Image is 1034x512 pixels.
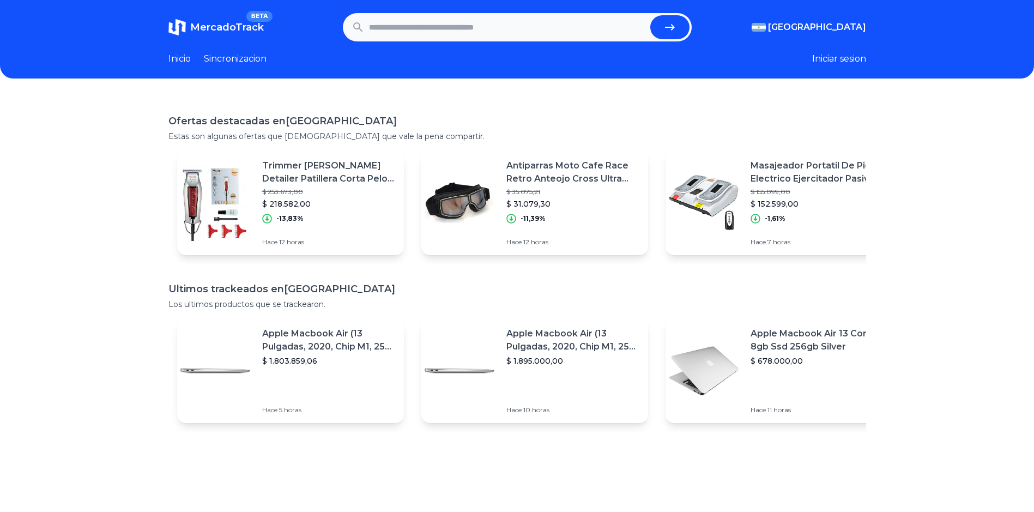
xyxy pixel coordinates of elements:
[168,19,264,36] a: MercadoTrackBETA
[262,356,395,366] p: $ 1.803.859,06
[751,327,884,353] p: Apple Macbook Air 13 Core I5 8gb Ssd 256gb Silver
[752,23,766,32] img: Argentina
[751,406,884,414] p: Hace 11 horas
[421,165,498,241] img: Featured image
[421,318,648,423] a: Featured imageApple Macbook Air (13 Pulgadas, 2020, Chip M1, 256 Gb De Ssd, 8 Gb De Ram) - Plata$...
[276,214,304,223] p: -13,83%
[177,333,253,409] img: Featured image
[177,318,404,423] a: Featured imageApple Macbook Air (13 Pulgadas, 2020, Chip M1, 256 Gb De Ssd, 8 Gb De Ram) - Plata$...
[506,238,639,246] p: Hace 12 horas
[751,238,884,246] p: Hace 7 horas
[506,356,639,366] p: $ 1.895.000,00
[751,159,884,185] p: Masajeador Portatil De Pies Electrico Ejercitador Pasivo
[168,131,866,142] p: Estas son algunas ofertas que [DEMOGRAPHIC_DATA] que vale la pena compartir.
[262,159,395,185] p: Trimmer [PERSON_NAME] Detailer Patillera Corta Pelo Profesional 6c
[768,21,866,34] span: [GEOGRAPHIC_DATA]
[204,52,267,65] a: Sincronizacion
[751,188,884,196] p: $ 155.099,00
[752,21,866,34] button: [GEOGRAPHIC_DATA]
[521,214,546,223] p: -11,39%
[262,327,395,353] p: Apple Macbook Air (13 Pulgadas, 2020, Chip M1, 256 Gb De Ssd, 8 Gb De Ram) - Plata
[765,214,785,223] p: -1,61%
[177,150,404,255] a: Featured imageTrimmer [PERSON_NAME] Detailer Patillera Corta Pelo Profesional 6c$ 253.673,00$ 218...
[262,406,395,414] p: Hace 5 horas
[506,198,639,209] p: $ 31.079,30
[168,299,866,310] p: Los ultimos productos que se trackearon.
[262,188,395,196] p: $ 253.673,00
[506,188,639,196] p: $ 35.075,21
[246,11,272,22] span: BETA
[168,113,866,129] h1: Ofertas destacadas en [GEOGRAPHIC_DATA]
[168,281,866,297] h1: Ultimos trackeados en [GEOGRAPHIC_DATA]
[666,318,892,423] a: Featured imageApple Macbook Air 13 Core I5 8gb Ssd 256gb Silver$ 678.000,00Hace 11 horas
[262,238,395,246] p: Hace 12 horas
[506,159,639,185] p: Antiparras Moto Cafe Race Retro Anteojo Cross Ultra Violetab
[666,150,892,255] a: Featured imageMasajeador Portatil De Pies Electrico Ejercitador Pasivo$ 155.099,00$ 152.599,00-1,...
[177,165,253,241] img: Featured image
[812,52,866,65] button: Iniciar sesion
[168,19,186,36] img: MercadoTrack
[506,327,639,353] p: Apple Macbook Air (13 Pulgadas, 2020, Chip M1, 256 Gb De Ssd, 8 Gb De Ram) - Plata
[190,21,264,33] span: MercadoTrack
[168,52,191,65] a: Inicio
[751,356,884,366] p: $ 678.000,00
[262,198,395,209] p: $ 218.582,00
[666,165,742,241] img: Featured image
[421,333,498,409] img: Featured image
[751,198,884,209] p: $ 152.599,00
[421,150,648,255] a: Featured imageAntiparras Moto Cafe Race Retro Anteojo Cross Ultra Violetab$ 35.075,21$ 31.079,30-...
[666,333,742,409] img: Featured image
[506,406,639,414] p: Hace 10 horas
